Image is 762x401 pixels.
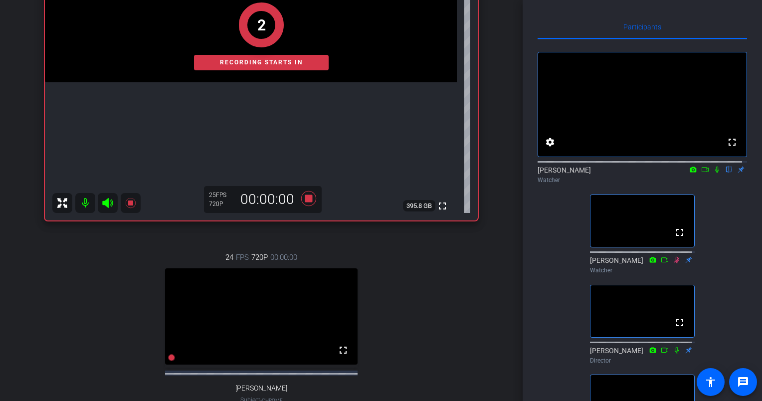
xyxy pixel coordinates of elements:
[590,346,695,365] div: [PERSON_NAME]
[674,226,686,238] mat-icon: fullscreen
[590,266,695,275] div: Watcher
[544,136,556,148] mat-icon: settings
[225,252,233,263] span: 24
[538,176,747,185] div: Watcher
[236,252,249,263] span: FPS
[590,255,695,275] div: [PERSON_NAME]
[538,165,747,185] div: [PERSON_NAME]
[590,356,695,365] div: Director
[623,23,661,30] span: Participants
[723,165,735,174] mat-icon: flip
[257,14,266,36] div: 2
[337,344,349,356] mat-icon: fullscreen
[674,317,686,329] mat-icon: fullscreen
[726,136,738,148] mat-icon: fullscreen
[705,376,717,388] mat-icon: accessibility
[235,384,287,393] span: [PERSON_NAME]
[251,252,268,263] span: 720P
[194,55,329,70] div: Recording starts in
[270,252,297,263] span: 00:00:00
[737,376,749,388] mat-icon: message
